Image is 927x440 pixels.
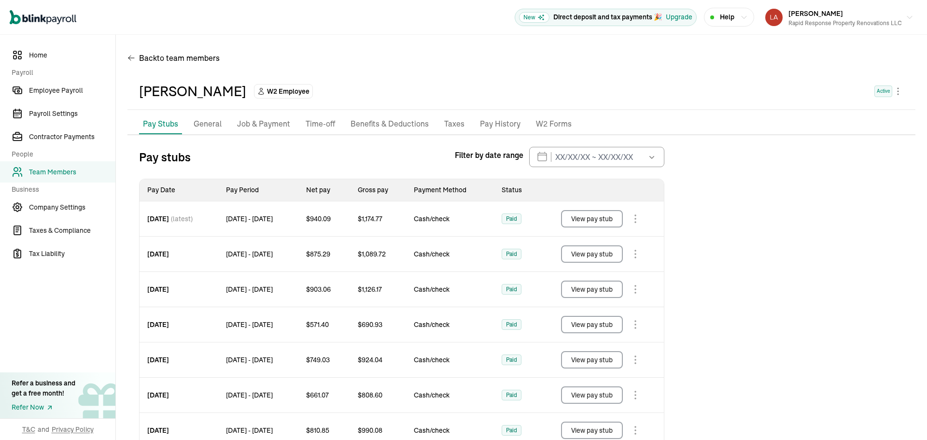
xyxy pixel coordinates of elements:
span: $ 1,174.77 [358,214,382,224]
span: [DATE] - [DATE] [226,320,273,329]
span: $ 571.40 [306,320,329,329]
button: View pay stub [561,245,623,263]
span: Cash/check [414,320,486,329]
span: Cash/check [414,249,486,259]
span: [DATE] [147,390,169,400]
button: Help [704,8,754,27]
span: $ 924.04 [358,355,382,365]
button: View pay stub [561,316,623,333]
th: Gross pay [350,179,406,201]
span: $ 990.08 [358,426,382,435]
button: View pay stub [561,210,623,227]
span: Business [12,185,110,195]
span: $ 661.07 [306,390,329,400]
span: Cash/check [414,426,486,435]
span: Company Settings [29,202,115,213]
span: Back [139,52,220,64]
span: Paid [506,284,517,294]
div: Rapid Response Property Renovations LLC [788,19,902,28]
span: Paid [506,249,517,259]
th: Status [494,179,539,201]
span: Paid [506,426,517,435]
span: $ 1,126.17 [358,284,382,294]
span: People [12,149,110,159]
span: $ 903.06 [306,284,331,294]
span: Privacy Policy [52,425,94,434]
span: Filter by date range [455,149,523,161]
span: [DATE] [147,426,169,435]
button: View pay stub [561,281,623,298]
span: Cash/check [414,390,486,400]
a: Refer Now [12,402,75,412]
div: [PERSON_NAME] [139,81,246,101]
span: $ 875.29 [306,249,330,259]
span: [DATE] [147,320,169,329]
span: Team Members [29,167,115,177]
p: Benefits & Deductions [351,118,429,130]
button: Backto team members [127,46,220,70]
span: (latest) [171,214,193,224]
h3: Pay stubs [139,149,191,165]
span: Cash/check [414,214,486,224]
button: View pay stub [561,386,623,404]
div: Refer a business and get a free month! [12,378,75,398]
iframe: Chat Widget [879,394,927,440]
button: View pay stub [561,351,623,369]
span: [DATE] [147,355,169,365]
span: [DATE] - [DATE] [226,355,273,365]
span: [DATE] - [DATE] [226,426,273,435]
span: [DATE] [147,214,169,224]
span: Payroll Settings [29,109,115,119]
nav: Global [10,3,76,31]
p: W2 Forms [536,118,572,130]
p: Time-off [306,118,335,130]
span: [PERSON_NAME] [788,9,843,18]
input: XX/XX/XX ~ XX/XX/XX [529,147,664,167]
button: Upgrade [666,12,692,22]
span: Cash/check [414,284,486,294]
span: [DATE] - [DATE] [226,390,273,400]
th: Pay Period [218,179,298,201]
span: [DATE] - [DATE] [226,249,273,259]
span: [DATE] [147,249,169,259]
span: New [519,12,549,23]
p: Direct deposit and tax payments 🎉 [553,12,662,22]
p: Job & Payment [237,118,290,130]
p: General [194,118,222,130]
span: to team members [157,52,220,64]
span: Paid [506,214,517,224]
span: Employee Payroll [29,85,115,96]
span: Payroll [12,68,110,78]
span: T&C [22,425,35,434]
span: [DATE] - [DATE] [226,214,273,224]
th: Pay Date [140,179,218,201]
span: $ 810.85 [306,426,329,435]
span: [DATE] - [DATE] [226,284,273,294]
span: $ 940.09 [306,214,331,224]
span: $ 749.03 [306,355,330,365]
p: Pay Stubs [143,118,178,129]
span: Help [720,12,734,22]
span: $ 808.60 [358,390,382,400]
span: W2 Employee [267,86,309,96]
span: Active [874,85,892,97]
span: Home [29,50,115,60]
span: $ 1,089.72 [358,249,386,259]
span: Cash/check [414,355,486,365]
span: [DATE] [147,284,169,294]
span: Tax Liability [29,249,115,259]
span: Contractor Payments [29,132,115,142]
span: Taxes & Compliance [29,226,115,236]
span: Paid [506,355,517,365]
th: Net pay [298,179,350,201]
button: [PERSON_NAME]Rapid Response Property Renovations LLC [761,5,917,29]
span: $ 690.93 [358,320,382,329]
p: Taxes [444,118,464,130]
span: Paid [506,390,517,400]
p: Pay History [480,118,520,130]
span: Paid [506,320,517,329]
button: View pay stub [561,422,623,439]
